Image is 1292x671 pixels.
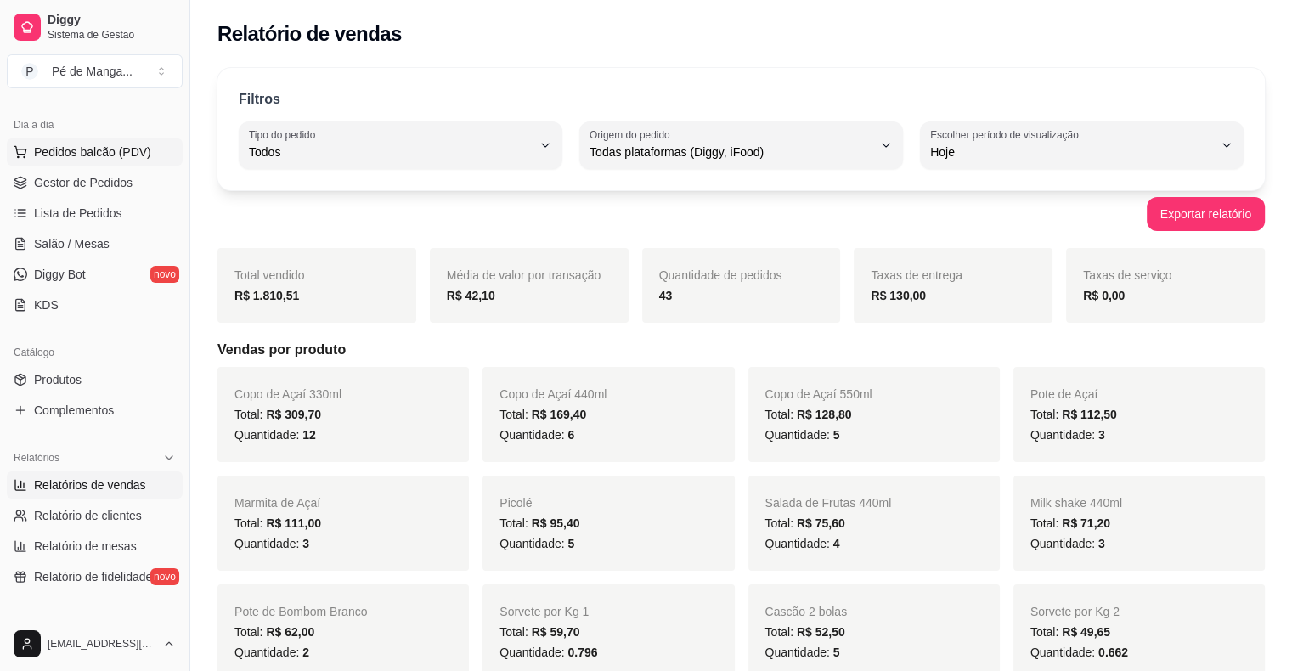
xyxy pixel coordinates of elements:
[7,138,183,166] button: Pedidos balcão (PDV)
[7,291,183,319] a: KDS
[14,451,59,465] span: Relatórios
[34,538,137,555] span: Relatório de mesas
[833,428,840,442] span: 5
[871,268,962,282] span: Taxas de entrega
[34,476,146,493] span: Relatórios de vendas
[7,533,183,560] a: Relatório de mesas
[1030,408,1117,421] span: Total:
[34,174,133,191] span: Gestor de Pedidos
[1030,428,1105,442] span: Quantidade:
[871,289,926,302] strong: R$ 130,00
[7,169,183,196] a: Gestor de Pedidos
[499,408,586,421] span: Total:
[7,623,183,664] button: [EMAIL_ADDRESS][DOMAIN_NAME]
[1098,537,1105,550] span: 3
[447,268,601,282] span: Média de valor por transação
[302,646,309,659] span: 2
[34,568,152,585] span: Relatório de fidelidade
[7,471,183,499] a: Relatórios de vendas
[34,402,114,419] span: Complementos
[765,625,845,639] span: Total:
[499,537,574,550] span: Quantidade:
[234,496,320,510] span: Marmita de Açaí
[302,428,316,442] span: 12
[34,266,86,283] span: Diggy Bot
[7,7,183,48] a: DiggySistema de Gestão
[797,516,845,530] span: R$ 75,60
[765,428,840,442] span: Quantidade:
[765,408,852,421] span: Total:
[833,537,840,550] span: 4
[797,408,852,421] span: R$ 128,80
[765,516,845,530] span: Total:
[499,605,589,618] span: Sorvete por Kg 1
[1098,646,1128,659] span: 0.662
[34,507,142,524] span: Relatório de clientes
[567,646,597,659] span: 0.796
[765,605,848,618] span: Cascão 2 bolas
[567,428,574,442] span: 6
[567,537,574,550] span: 5
[1083,289,1125,302] strong: R$ 0,00
[579,121,903,169] button: Origem do pedidoTodas plataformas (Diggy, iFood)
[217,20,402,48] h2: Relatório de vendas
[52,63,133,80] div: Pé de Manga ...
[234,289,299,302] strong: R$ 1.810,51
[1030,496,1122,510] span: Milk shake 440ml
[234,408,321,421] span: Total:
[7,611,183,638] div: Gerenciar
[532,408,587,421] span: R$ 169,40
[234,646,309,659] span: Quantidade:
[7,54,183,88] button: Select a team
[1030,625,1110,639] span: Total:
[930,144,1213,161] span: Hoje
[765,387,872,401] span: Copo de Açaí 550ml
[217,340,1265,360] h5: Vendas por produto
[1062,408,1117,421] span: R$ 112,50
[532,625,580,639] span: R$ 59,70
[499,387,607,401] span: Copo de Açaí 440ml
[1147,197,1265,231] button: Exportar relatório
[302,537,309,550] span: 3
[1030,605,1120,618] span: Sorvete por Kg 2
[1030,516,1110,530] span: Total:
[499,625,579,639] span: Total:
[499,496,532,510] span: Picolé
[34,235,110,252] span: Salão / Mesas
[239,121,562,169] button: Tipo do pedidoTodos
[1062,625,1110,639] span: R$ 49,65
[7,111,183,138] div: Dia a dia
[7,230,183,257] a: Salão / Mesas
[266,625,314,639] span: R$ 62,00
[499,646,597,659] span: Quantidade:
[34,296,59,313] span: KDS
[1030,537,1105,550] span: Quantidade:
[659,268,782,282] span: Quantidade de pedidos
[234,268,305,282] span: Total vendido
[1062,516,1110,530] span: R$ 71,20
[234,625,314,639] span: Total:
[234,537,309,550] span: Quantidade:
[532,516,580,530] span: R$ 95,40
[48,13,176,28] span: Diggy
[7,366,183,393] a: Produtos
[234,516,321,530] span: Total:
[930,127,1084,142] label: Escolher período de visualização
[499,428,574,442] span: Quantidade:
[7,339,183,366] div: Catálogo
[7,397,183,424] a: Complementos
[34,205,122,222] span: Lista de Pedidos
[1098,428,1105,442] span: 3
[266,408,321,421] span: R$ 309,70
[234,605,367,618] span: Pote de Bombom Branco
[48,637,155,651] span: [EMAIL_ADDRESS][DOMAIN_NAME]
[797,625,845,639] span: R$ 52,50
[447,289,495,302] strong: R$ 42,10
[1083,268,1171,282] span: Taxas de serviço
[7,502,183,529] a: Relatório de clientes
[920,121,1244,169] button: Escolher período de visualizaçãoHoje
[48,28,176,42] span: Sistema de Gestão
[34,371,82,388] span: Produtos
[34,144,151,161] span: Pedidos balcão (PDV)
[590,144,872,161] span: Todas plataformas (Diggy, iFood)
